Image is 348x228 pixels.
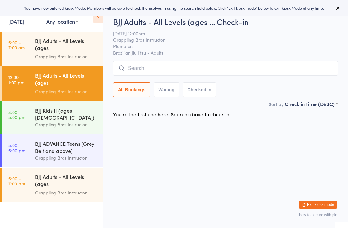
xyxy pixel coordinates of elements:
[35,121,97,128] div: Grappling Bros Instructor
[2,134,103,167] a: 5:00 -6:00 pmBJJ ADVANCE Teens (Grey Belt and above)Grappling Bros Instructor
[8,74,24,85] time: 12:00 - 1:00 pm
[35,37,97,53] div: BJJ Adults - All Levels (ages [DEMOGRAPHIC_DATA]+)
[154,82,179,97] button: Waiting
[35,154,97,162] div: Grappling Bros Instructor
[299,201,337,209] button: Exit kiosk mode
[113,49,338,56] span: Brazilian Jiu Jitsu - Adults
[299,213,337,217] button: how to secure with pin
[35,107,97,121] div: BJJ Kids II (ages [DEMOGRAPHIC_DATA])
[2,168,103,202] a: 6:00 -7:00 pmBJJ Adults - All Levels (ages [DEMOGRAPHIC_DATA]+)Grappling Bros Instructor
[183,82,217,97] button: Checked in
[269,101,284,107] label: Sort by
[113,30,328,36] span: [DATE] 12:00pm
[8,109,25,120] time: 4:00 - 5:00 pm
[46,18,78,25] div: Any location
[2,66,103,101] a: 12:00 -1:00 pmBJJ Adults - All Levels (ages [DEMOGRAPHIC_DATA]+)Grappling Bros Instructor
[35,189,97,196] div: Grappling Bros Instructor
[35,72,97,88] div: BJJ Adults - All Levels (ages [DEMOGRAPHIC_DATA]+)
[8,176,25,186] time: 6:00 - 7:00 pm
[113,111,231,118] div: You're the first one here! Search above to check in.
[2,101,103,134] a: 4:00 -5:00 pmBJJ Kids II (ages [DEMOGRAPHIC_DATA])Grappling Bros Instructor
[285,100,338,107] div: Check in time (DESC)
[8,18,24,25] a: [DATE]
[2,32,103,66] a: 6:00 -7:00 amBJJ Adults - All Levels (ages [DEMOGRAPHIC_DATA]+)Grappling Bros Instructor
[35,173,97,189] div: BJJ Adults - All Levels (ages [DEMOGRAPHIC_DATA]+)
[10,5,338,11] div: You have now entered Kiosk Mode. Members will be able to check themselves in using the search fie...
[113,82,150,97] button: All Bookings
[113,43,328,49] span: Plumpton
[35,140,97,154] div: BJJ ADVANCE Teens (Grey Belt and above)
[113,16,338,27] h2: BJJ Adults - All Levels (ages … Check-in
[35,88,97,95] div: Grappling Bros Instructor
[8,143,25,153] time: 5:00 - 6:00 pm
[113,36,328,43] span: Grappling Bros Instructor
[35,53,97,60] div: Grappling Bros Instructor
[113,61,338,76] input: Search
[8,40,25,50] time: 6:00 - 7:00 am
